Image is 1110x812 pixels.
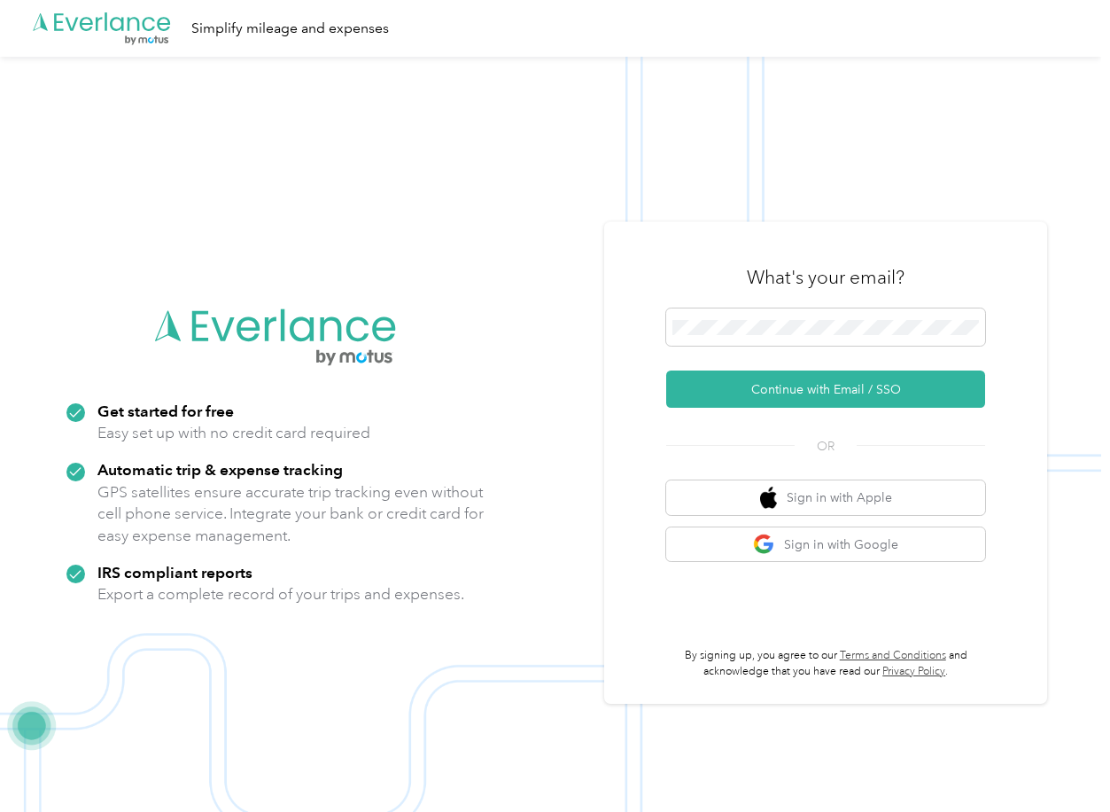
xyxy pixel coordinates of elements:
button: apple logoSign in with Apple [666,480,985,515]
p: GPS satellites ensure accurate trip tracking even without cell phone service. Integrate your bank... [97,481,485,547]
p: Easy set up with no credit card required [97,422,370,444]
p: By signing up, you agree to our and acknowledge that you have read our . [666,648,985,679]
button: google logoSign in with Google [666,527,985,562]
strong: Get started for free [97,402,234,420]
strong: IRS compliant reports [97,563,252,582]
a: Terms and Conditions [840,649,946,662]
div: Simplify mileage and expenses [191,18,389,40]
span: OR [795,437,857,456]
iframe: Everlance-gr Chat Button Frame [1011,713,1110,812]
button: Continue with Email / SSO [666,371,985,408]
a: Privacy Policy [882,665,945,678]
strong: Automatic trip & expense tracking [97,460,343,479]
h3: What's your email? [747,265,904,290]
p: Export a complete record of your trips and expenses. [97,583,464,605]
img: apple logo [760,487,778,509]
img: google logo [753,534,775,556]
